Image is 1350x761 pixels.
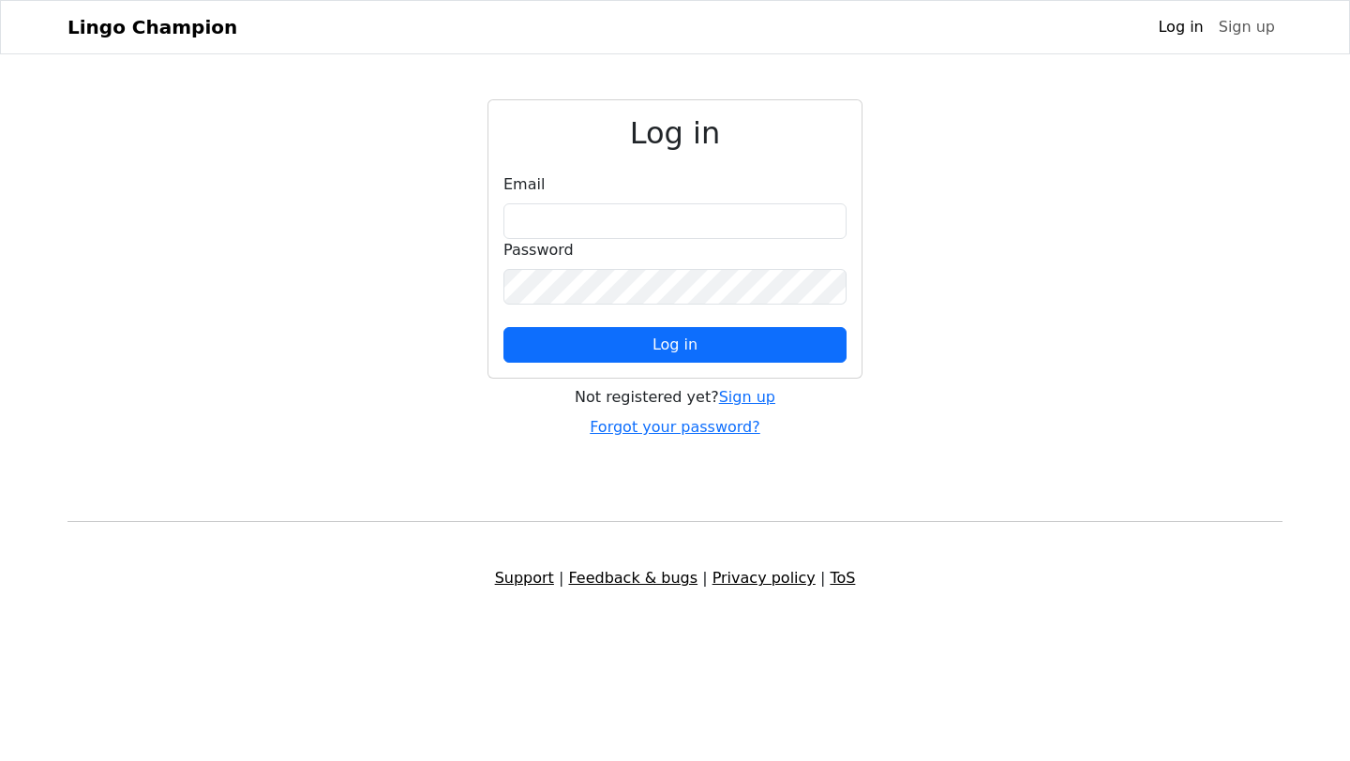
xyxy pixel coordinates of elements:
[503,115,847,151] h2: Log in
[712,569,816,587] a: Privacy policy
[590,418,760,436] a: Forgot your password?
[1211,8,1282,46] a: Sign up
[1150,8,1210,46] a: Log in
[568,569,697,587] a: Feedback & bugs
[495,569,554,587] a: Support
[487,386,862,409] div: Not registered yet?
[652,336,697,353] span: Log in
[503,239,574,261] label: Password
[503,173,545,196] label: Email
[56,567,1294,589] div: | | |
[503,327,847,363] button: Log in
[830,569,855,587] a: ToS
[719,388,775,406] a: Sign up
[67,8,237,46] a: Lingo Champion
